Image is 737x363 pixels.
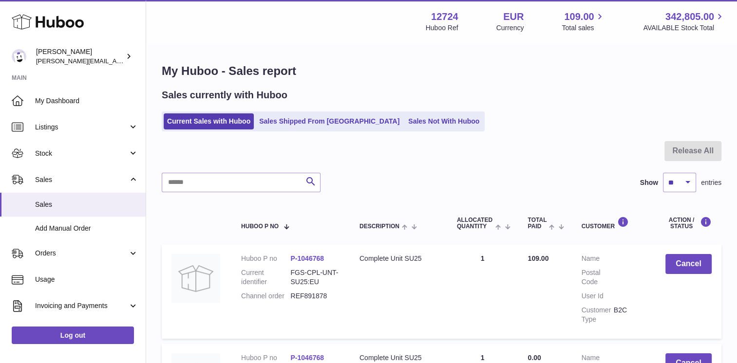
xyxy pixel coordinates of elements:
[290,354,324,362] a: P-1046768
[35,224,138,233] span: Add Manual Order
[581,353,613,363] dt: Name
[35,249,128,258] span: Orders
[405,113,483,129] a: Sales Not With Huboo
[426,23,458,33] div: Huboo Ref
[35,149,128,158] span: Stock
[431,10,458,23] strong: 12724
[581,291,613,301] dt: User Id
[581,268,613,287] dt: Postal Code
[581,217,645,230] div: Customer
[496,23,524,33] div: Currency
[581,306,613,324] dt: Customer Type
[241,254,290,263] dt: Huboo P no
[290,254,324,262] a: P-1046768
[290,268,340,287] dd: FGS-CPL-UNT-SU25:EU
[241,223,279,230] span: Huboo P no
[701,178,721,187] span: entries
[359,353,437,363] div: Complete Unit SU25
[35,200,138,209] span: Sales
[162,63,721,79] h1: My Huboo - Sales report
[290,291,340,301] dd: REF891878
[241,268,290,287] dt: Current identifier
[528,354,541,362] span: 0.00
[665,217,712,230] div: Action / Status
[562,23,605,33] span: Total sales
[35,275,138,284] span: Usage
[528,254,548,262] span: 109.00
[503,10,524,23] strong: EUR
[241,291,290,301] dt: Channel order
[256,113,403,129] a: Sales Shipped From [GEOGRAPHIC_DATA]
[162,89,287,102] h2: Sales currently with Huboo
[35,123,128,132] span: Listings
[665,10,714,23] span: 342,805.00
[643,23,725,33] span: AVAILABLE Stock Total
[35,301,128,310] span: Invoicing and Payments
[528,217,547,230] span: Total paid
[581,254,613,263] dt: Name
[457,217,493,230] span: ALLOCATED Quantity
[640,178,658,187] label: Show
[36,47,124,66] div: [PERSON_NAME]
[12,327,134,344] a: Log out
[35,96,138,106] span: My Dashboard
[665,254,712,274] button: Cancel
[614,306,646,324] dd: B2C
[643,10,725,33] a: 342,805.00 AVAILABLE Stock Total
[36,57,195,65] span: [PERSON_NAME][EMAIL_ADDRESS][DOMAIN_NAME]
[12,49,26,64] img: sebastian@ffern.co
[164,113,254,129] a: Current Sales with Huboo
[241,353,290,363] dt: Huboo P no
[447,244,518,338] td: 1
[562,10,605,33] a: 109.00 Total sales
[564,10,594,23] span: 109.00
[359,254,437,263] div: Complete Unit SU25
[359,223,399,230] span: Description
[171,254,220,303] img: no-photo.jpg
[35,175,128,184] span: Sales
